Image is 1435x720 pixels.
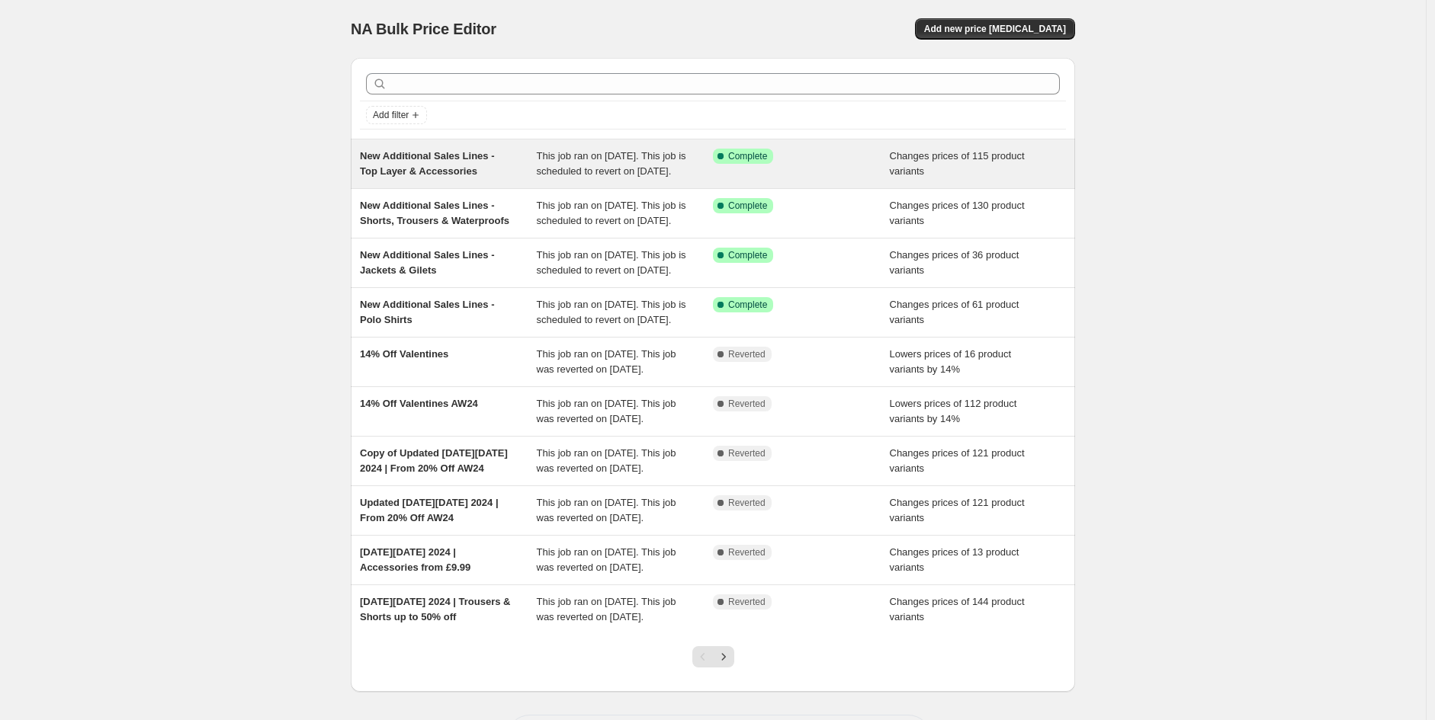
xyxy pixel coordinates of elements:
span: Changes prices of 36 product variants [890,249,1019,276]
span: Changes prices of 130 product variants [890,200,1025,226]
span: Reverted [728,348,766,360]
span: New Additional Sales Lines - Polo Shirts [360,299,495,325]
nav: Pagination [692,646,734,667]
span: New Additional Sales Lines - Top Layer & Accessories [360,150,495,177]
button: Next [713,646,734,667]
span: New Additional Sales Lines - Shorts, Trousers & Waterproofs [360,200,509,226]
span: Reverted [728,596,766,608]
span: Reverted [728,497,766,509]
button: Add filter [366,106,427,124]
span: Add new price [MEDICAL_DATA] [924,23,1066,35]
span: Changes prices of 144 product variants [890,596,1025,622]
span: Copy of Updated [DATE][DATE] 2024 | From 20% Off AW24 [360,447,508,474]
span: This job ran on [DATE]. This job was reverted on [DATE]. [537,497,676,523]
span: This job ran on [DATE]. This job was reverted on [DATE]. [537,596,676,622]
span: Reverted [728,447,766,459]
span: This job ran on [DATE]. This job was reverted on [DATE]. [537,348,676,375]
button: Add new price [MEDICAL_DATA] [915,18,1075,40]
span: 14% Off Valentines AW24 [360,398,478,409]
span: Changes prices of 121 product variants [890,447,1025,474]
span: Changes prices of 121 product variants [890,497,1025,523]
span: Complete [728,299,767,311]
span: [DATE][DATE] 2024 | Trousers & Shorts up to 50% off [360,596,510,622]
span: This job ran on [DATE]. This job is scheduled to revert on [DATE]. [537,299,686,325]
span: Complete [728,200,767,212]
span: Changes prices of 13 product variants [890,546,1019,573]
span: Lowers prices of 16 product variants by 14% [890,348,1012,375]
span: Updated [DATE][DATE] 2024 | From 20% Off AW24 [360,497,499,523]
span: Reverted [728,398,766,410]
span: Add filter [373,109,409,121]
span: Lowers prices of 112 product variants by 14% [890,398,1017,424]
span: New Additional Sales Lines - Jackets & Gilets [360,249,495,276]
span: Reverted [728,546,766,558]
span: NA Bulk Price Editor [351,21,496,37]
span: Complete [728,150,767,162]
span: This job ran on [DATE]. This job is scheduled to revert on [DATE]. [537,249,686,276]
span: This job ran on [DATE]. This job was reverted on [DATE]. [537,398,676,424]
span: Complete [728,249,767,261]
span: Changes prices of 61 product variants [890,299,1019,325]
span: This job ran on [DATE]. This job was reverted on [DATE]. [537,546,676,573]
span: This job ran on [DATE]. This job is scheduled to revert on [DATE]. [537,200,686,226]
span: [DATE][DATE] 2024 | Accessories from £9.99 [360,546,470,573]
span: Changes prices of 115 product variants [890,150,1025,177]
span: This job ran on [DATE]. This job was reverted on [DATE]. [537,447,676,474]
span: This job ran on [DATE]. This job is scheduled to revert on [DATE]. [537,150,686,177]
span: 14% Off Valentines [360,348,448,360]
